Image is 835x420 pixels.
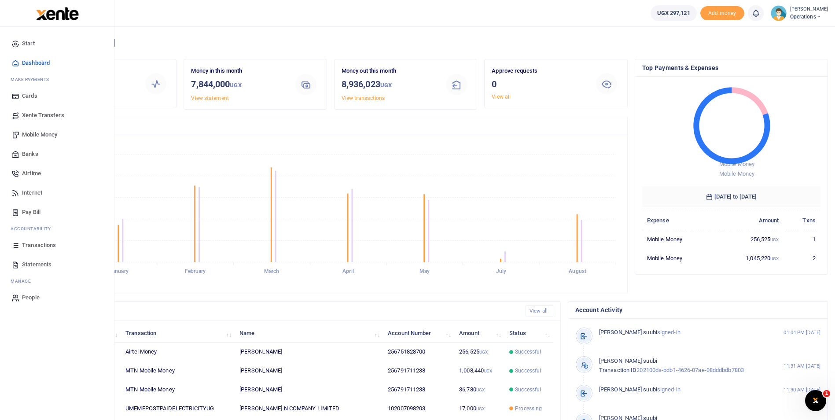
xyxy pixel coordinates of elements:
[526,305,553,317] a: View all
[7,255,107,274] a: Statements
[41,306,519,316] h4: Recent Transactions
[235,343,383,361] td: [PERSON_NAME]
[22,111,64,120] span: Xente Transfers
[642,249,715,267] td: Mobile Money
[492,77,586,91] h3: 0
[647,5,700,21] li: Wallet ballance
[771,5,828,21] a: profile-user [PERSON_NAME] Operations
[7,203,107,222] a: Pay Bill
[191,77,286,92] h3: 7,844,000
[790,6,828,13] small: [PERSON_NAME]
[515,386,541,394] span: Successful
[22,241,56,250] span: Transactions
[22,169,41,178] span: Airtime
[715,211,784,230] th: Amount
[599,357,765,375] p: 202100da-bdb1-4626-07ae-08dddbdb7803
[191,66,286,76] p: Money in this month
[599,329,657,335] span: [PERSON_NAME] suubi
[7,106,107,125] a: Xente Transfers
[784,230,820,249] td: 1
[191,95,228,101] a: View statement
[476,387,485,392] small: UGX
[784,249,820,267] td: 2
[492,94,511,100] a: View all
[383,324,454,343] th: Account Number: activate to sort column ascending
[496,269,506,275] tspan: July
[230,82,241,88] small: UGX
[109,269,129,275] tspan: January
[235,324,383,343] th: Name: activate to sort column ascending
[36,7,79,20] img: logo-large
[484,368,492,373] small: UGX
[7,86,107,106] a: Cards
[342,95,385,101] a: View transactions
[7,183,107,203] a: Internet
[657,9,690,18] span: UGX 297,121
[121,399,235,418] td: UMEMEPOSTPAIDELECTRICITYUG
[22,92,37,100] span: Cards
[515,367,541,375] span: Successful
[383,380,454,399] td: 256791711238
[419,269,430,275] tspan: May
[33,38,828,48] h4: Hello [PERSON_NAME]
[479,350,488,354] small: UGX
[515,405,542,413] span: Processing
[7,34,107,53] a: Start
[22,59,50,67] span: Dashboard
[7,73,107,86] li: M
[7,144,107,164] a: Banks
[700,9,744,16] a: Add money
[790,13,828,21] span: Operations
[642,63,820,73] h4: Top Payments & Expenses
[383,361,454,380] td: 256791711238
[599,367,636,373] span: Transaction ID
[35,10,79,16] a: logo-small logo-large logo-large
[575,305,820,315] h4: Account Activity
[41,121,620,130] h4: Transactions Overview
[383,399,454,418] td: 102007098203
[771,5,787,21] img: profile-user
[7,125,107,144] a: Mobile Money
[342,66,436,76] p: Money out this month
[454,399,504,418] td: 17,000
[599,385,765,394] p: signed-in
[7,222,107,236] li: Ac
[715,249,784,267] td: 1,045,220
[642,211,715,230] th: Expense
[454,361,504,380] td: 1,008,440
[22,208,40,217] span: Pay Bill
[492,66,586,76] p: Approve requests
[784,211,820,230] th: Txns
[15,278,31,284] span: anage
[719,161,754,167] span: Mobile Money
[504,324,553,343] th: Status: activate to sort column ascending
[719,170,754,177] span: Mobile Money
[454,343,504,361] td: 256,525
[599,328,765,337] p: signed-in
[784,362,820,370] small: 11:31 AM [DATE]
[121,324,235,343] th: Transaction: activate to sort column ascending
[342,77,436,92] h3: 8,936,023
[121,380,235,399] td: MTN Mobile Money
[642,186,820,207] h6: [DATE] to [DATE]
[383,343,454,361] td: 256751828700
[454,380,504,399] td: 36,780
[7,288,107,307] a: People
[599,386,657,393] span: [PERSON_NAME] suubi
[599,357,657,364] span: [PERSON_NAME] suubi
[515,348,541,356] span: Successful
[823,390,830,397] span: 1
[770,237,779,242] small: UGX
[7,164,107,183] a: Airtime
[264,269,280,275] tspan: March
[476,406,485,411] small: UGX
[770,256,779,261] small: UGX
[7,53,107,73] a: Dashboard
[454,324,504,343] th: Amount: activate to sort column ascending
[342,269,354,275] tspan: April
[700,6,744,21] span: Add money
[15,76,49,83] span: ake Payments
[22,260,51,269] span: Statements
[121,343,235,361] td: Airtel Money
[805,390,826,411] iframe: Intercom live chat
